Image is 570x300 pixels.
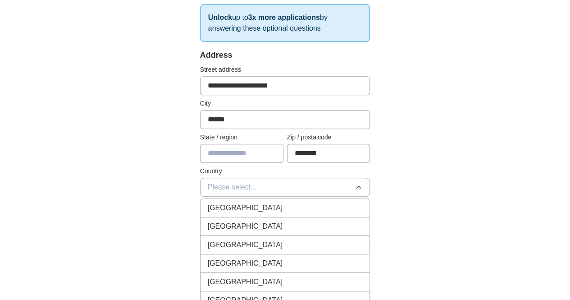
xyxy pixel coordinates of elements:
span: [GEOGRAPHIC_DATA] [208,203,283,213]
label: Street address [200,65,370,74]
label: State / region [200,133,283,142]
button: Please select... [200,178,370,197]
p: up to by answering these optional questions [200,4,370,42]
span: [GEOGRAPHIC_DATA] [208,221,283,232]
span: Please select... [208,182,257,193]
label: Country [200,166,370,176]
span: [GEOGRAPHIC_DATA] [208,240,283,250]
label: Zip / postalcode [287,133,370,142]
span: [GEOGRAPHIC_DATA] [208,277,283,287]
strong: Unlock [208,14,232,21]
div: Address [200,49,370,61]
span: [GEOGRAPHIC_DATA] [208,258,283,269]
label: City [200,99,370,108]
strong: 3x more applications [248,14,320,21]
